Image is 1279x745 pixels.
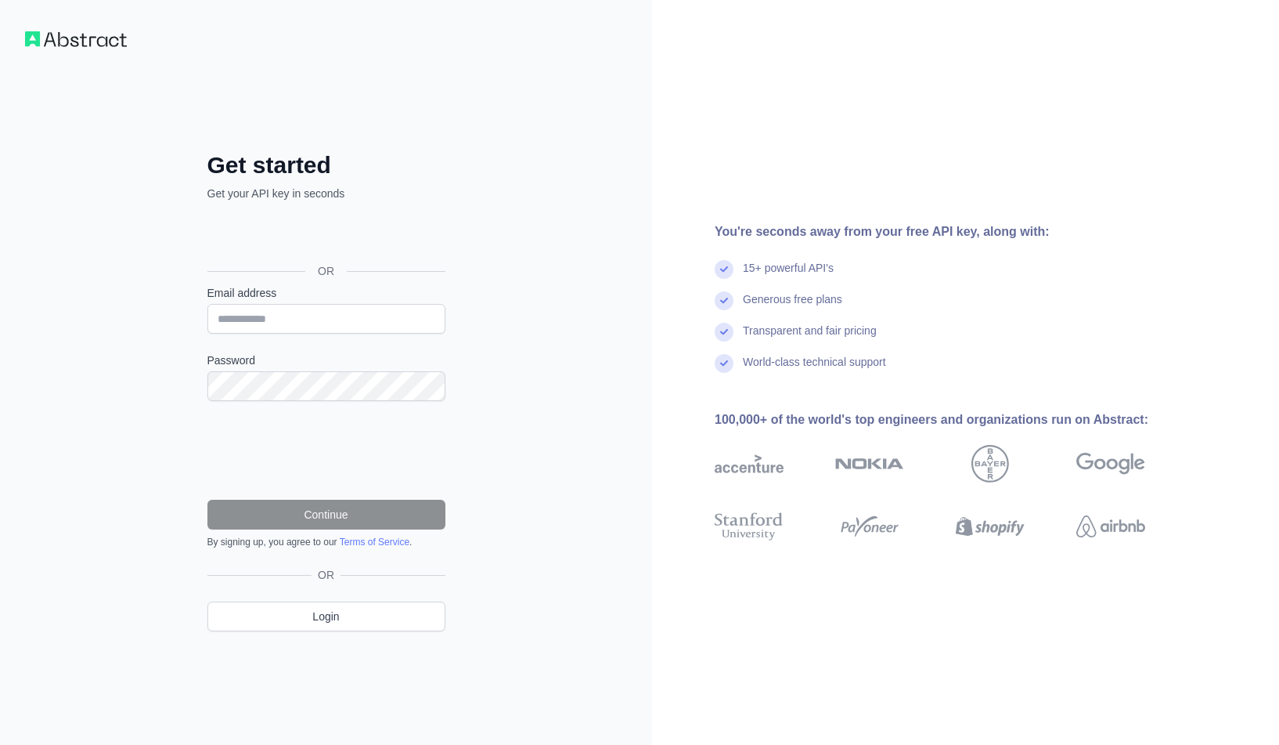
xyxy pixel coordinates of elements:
span: OR [305,263,347,279]
span: OR [312,567,340,583]
img: google [1076,445,1145,483]
iframe: Кнопка "Войти с аккаунтом Google" [200,219,450,253]
div: You're seconds away from your free API key, along with: [715,222,1195,241]
a: Login [207,602,445,631]
img: bayer [971,445,1009,483]
iframe: reCAPTCHA [207,420,445,481]
div: Transparent and fair pricing [743,323,877,354]
div: By signing up, you agree to our . [207,536,445,548]
a: Terms of Service [340,537,409,548]
div: Generous free plans [743,291,842,323]
img: accenture [715,445,784,483]
div: 15+ powerful API's [743,260,834,291]
img: Workflow [25,31,127,47]
div: World-class technical support [743,354,886,385]
div: 100,000+ of the world's top engineers and organizations run on Abstract: [715,410,1195,429]
label: Email address [207,285,445,301]
img: nokia [835,445,904,483]
img: payoneer [835,509,904,544]
img: check mark [715,323,733,342]
img: check mark [715,354,733,373]
h2: Get started [207,151,445,179]
img: airbnb [1076,509,1145,544]
img: check mark [715,291,733,310]
p: Get your API key in seconds [207,186,445,201]
img: stanford university [715,509,784,544]
button: Continue [207,500,445,530]
img: shopify [956,509,1025,544]
img: check mark [715,260,733,279]
label: Password [207,353,445,368]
